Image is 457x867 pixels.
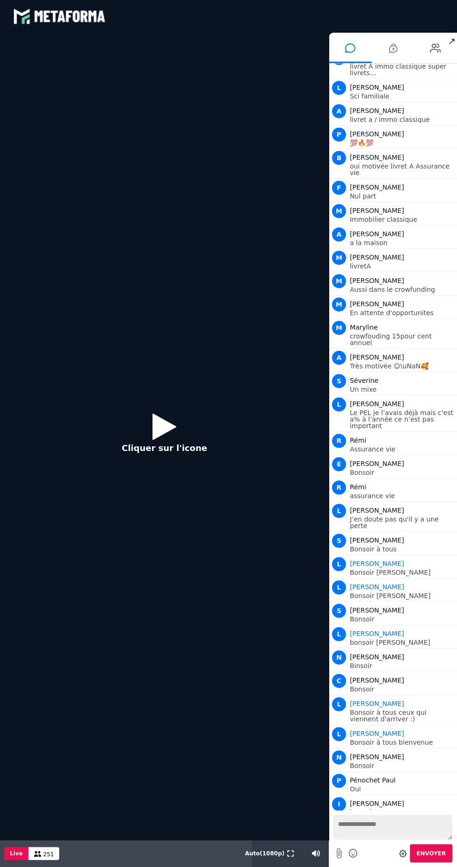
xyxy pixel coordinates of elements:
[350,107,404,114] span: [PERSON_NAME]
[332,534,346,548] span: S
[4,847,28,860] button: Live
[350,630,404,637] span: Animateur
[350,663,455,669] p: Binsoir
[350,310,455,316] p: En attente d'opportunites
[350,592,455,599] p: Bonsoir [PERSON_NAME]
[332,480,346,494] span: R
[350,800,404,807] span: [PERSON_NAME]
[350,116,455,123] p: livret a / immo classique
[43,851,54,858] span: 251
[332,251,346,265] span: M
[350,546,455,552] p: Bonsoir à tous
[350,400,404,408] span: [PERSON_NAME]
[350,762,455,769] p: Bonsoir
[350,809,455,816] p: bonsoir
[332,557,346,571] span: L
[332,297,346,311] span: M
[350,616,455,622] p: Bonsoir
[350,240,455,246] p: a la maison
[350,333,455,346] p: crowfouding 15pour cent annuel
[332,321,346,335] span: M
[332,750,346,764] span: N
[350,363,455,369] p: Très motivée ☺\uNaN️🥰
[332,504,346,518] span: L
[350,353,404,361] span: [PERSON_NAME]
[350,776,395,784] span: Pénochet Paul
[350,677,404,684] span: [PERSON_NAME]
[350,569,455,576] p: Bonsoir [PERSON_NAME]
[350,536,404,544] span: [PERSON_NAME]
[350,254,404,261] span: [PERSON_NAME]
[332,397,346,411] span: L
[350,324,378,331] span: Maryline
[350,216,455,223] p: Immobilier classique
[350,560,404,567] span: Animateur
[332,457,346,471] span: E
[350,700,404,707] span: Animateur
[332,650,346,664] span: N
[332,604,346,618] span: S
[350,469,455,476] p: Bonsoir
[332,697,346,711] span: L
[446,33,457,49] span: ↗
[350,460,404,467] span: [PERSON_NAME]
[350,709,455,722] p: Bonsoir à tous ceux qui viennent d'arriver :)
[332,227,346,241] span: A
[350,753,404,761] span: [PERSON_NAME]
[332,151,346,165] span: B
[350,286,455,293] p: Aussi dans le crowfunding
[350,277,404,284] span: [PERSON_NAME]
[332,81,346,95] span: L
[350,230,404,238] span: [PERSON_NAME]
[112,406,216,466] button: Cliquer sur l'icone
[350,183,404,191] span: [PERSON_NAME]
[410,844,452,862] button: Envoyer
[332,127,346,141] span: P
[416,850,446,857] span: Envoyer
[350,739,455,746] p: Bonsoir à tous bienvenue
[245,850,284,857] span: Auto ( 1080 p)
[350,140,455,146] p: 💯🔥💯
[350,207,404,214] span: [PERSON_NAME]
[350,300,404,308] span: [PERSON_NAME]
[332,627,346,641] span: L
[332,434,346,448] span: R
[350,409,455,429] p: Le PEL je l’avais déjà mais c'est a% à l’année ce n’est pas important
[350,583,404,591] span: Animateur
[332,204,346,218] span: M
[350,437,366,444] span: Rémi
[332,104,346,118] span: A
[350,377,379,384] span: Séverine
[350,786,455,792] p: Oui
[243,840,286,867] button: Auto(1080p)
[332,374,346,388] span: S
[332,580,346,594] span: L
[350,483,366,491] span: Rémi
[332,351,346,365] span: A
[350,507,404,514] span: [PERSON_NAME]
[350,163,455,176] p: oui motivée livret A Assurance vie
[350,193,455,199] p: Nul part
[332,181,346,195] span: F
[350,686,455,692] p: Bonsoir
[350,639,455,646] p: bonsoir [PERSON_NAME]
[350,653,404,661] span: [PERSON_NAME]
[332,274,346,288] span: M
[332,774,346,788] span: P
[350,446,455,452] p: Assurance vie
[350,516,455,529] p: J’en doute pas qu'il y a une perte
[332,674,346,688] span: C
[350,93,455,99] p: Sci familiale
[350,130,404,138] span: [PERSON_NAME]
[122,442,207,454] p: Cliquer sur l'icone
[350,263,455,269] p: livretA
[350,154,404,161] span: [PERSON_NAME]
[350,730,404,737] span: Animateur
[350,386,455,393] p: Un mixe
[350,493,455,499] p: assurance vie
[332,727,346,741] span: L
[350,84,404,91] span: [PERSON_NAME]
[332,797,346,811] span: I
[350,606,404,614] span: [PERSON_NAME]
[350,63,455,76] p: livret A immo classique super livrets...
